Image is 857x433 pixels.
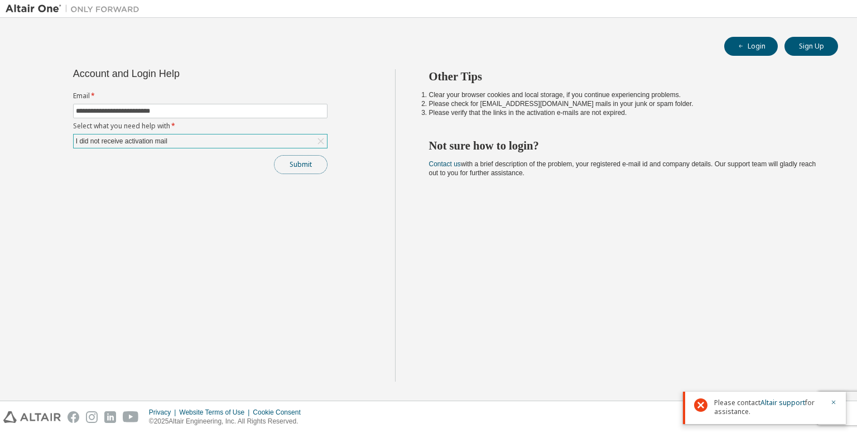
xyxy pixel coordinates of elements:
[274,155,328,174] button: Submit
[429,108,819,117] li: Please verify that the links in the activation e-mails are not expired.
[3,411,61,423] img: altair_logo.svg
[179,408,253,417] div: Website Terms of Use
[149,408,179,417] div: Privacy
[68,411,79,423] img: facebook.svg
[714,398,824,416] span: Please contact for assistance.
[74,134,327,148] div: I did not receive activation mail
[74,135,169,147] div: I did not receive activation mail
[429,69,819,84] h2: Other Tips
[429,90,819,99] li: Clear your browser cookies and local storage, if you continue experiencing problems.
[429,99,819,108] li: Please check for [EMAIL_ADDRESS][DOMAIN_NAME] mails in your junk or spam folder.
[104,411,116,423] img: linkedin.svg
[73,122,328,131] label: Select what you need help with
[123,411,139,423] img: youtube.svg
[429,160,816,177] span: with a brief description of the problem, your registered e-mail id and company details. Our suppo...
[73,92,328,100] label: Email
[149,417,307,426] p: © 2025 Altair Engineering, Inc. All Rights Reserved.
[86,411,98,423] img: instagram.svg
[429,138,819,153] h2: Not sure how to login?
[760,398,805,407] a: Altair support
[429,160,461,168] a: Contact us
[253,408,307,417] div: Cookie Consent
[784,37,838,56] button: Sign Up
[724,37,778,56] button: Login
[73,69,277,78] div: Account and Login Help
[6,3,145,15] img: Altair One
